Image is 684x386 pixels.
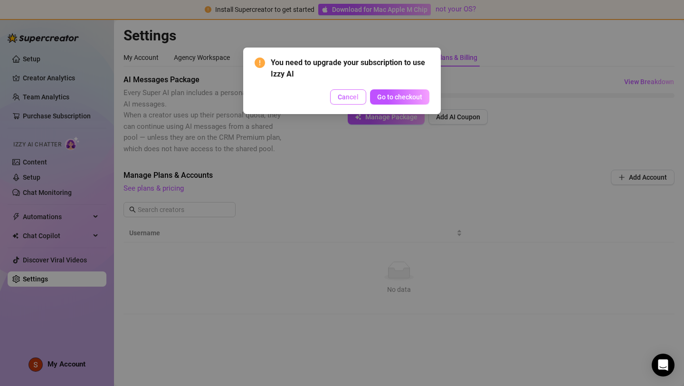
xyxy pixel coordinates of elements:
[271,57,429,80] span: You need to upgrade your subscription to use Izzy AI
[377,93,422,101] span: Go to checkout
[370,89,429,105] button: Go to checkout
[652,354,674,376] div: Open Intercom Messenger
[330,89,366,105] button: Cancel
[338,93,359,101] span: Cancel
[255,58,265,68] span: exclamation-circle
